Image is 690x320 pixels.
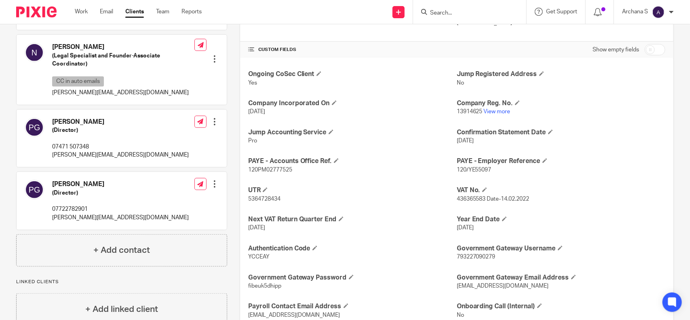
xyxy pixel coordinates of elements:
[52,89,194,97] p: [PERSON_NAME][EMAIL_ADDRESS][DOMAIN_NAME]
[52,76,104,87] p: CC in auto emails
[75,8,88,16] a: Work
[457,283,549,289] span: [EMAIL_ADDRESS][DOMAIN_NAME]
[457,80,464,86] span: No
[248,128,457,137] h4: Jump Accounting Service
[457,273,665,282] h4: Government Gateway Email Address
[16,6,57,17] img: Pixie
[248,138,257,144] span: Pro
[52,180,189,189] h4: [PERSON_NAME]
[484,109,511,114] a: View more
[248,80,257,86] span: Yes
[248,273,457,282] h4: Government Gateway Password
[181,8,202,16] a: Reports
[457,186,665,195] h4: VAT No.
[429,10,502,17] input: Search
[457,244,665,253] h4: Government Gateway Username
[248,215,457,224] h4: Next VAT Return Quarter End
[25,43,44,62] img: svg%3E
[457,225,474,231] span: [DATE]
[16,279,227,285] p: Linked clients
[248,109,265,114] span: [DATE]
[52,52,194,68] h5: (Legal Specialist and Founder-Associate Coordinator)
[25,118,44,137] img: svg%3E
[52,43,194,51] h4: [PERSON_NAME]
[100,8,113,16] a: Email
[93,244,150,256] h4: + Add contact
[248,186,457,195] h4: UTR
[248,157,457,165] h4: PAYE - Accounts Office Ref.
[622,8,648,16] p: Archana S
[248,167,292,173] span: 120PM02777525
[248,225,265,231] span: [DATE]
[457,128,665,137] h4: Confirmation Statement Date
[156,8,169,16] a: Team
[248,70,457,78] h4: Ongoing CoSec Client
[248,99,457,108] h4: Company Incorporated On
[52,151,189,159] p: [PERSON_NAME][EMAIL_ADDRESS][DOMAIN_NAME]
[457,167,492,173] span: 120/YE55097
[457,157,665,165] h4: PAYE - Employer Reference
[25,180,44,199] img: svg%3E
[248,47,457,53] h4: CUSTOM FIELDS
[52,214,189,222] p: [PERSON_NAME][EMAIL_ADDRESS][DOMAIN_NAME]
[85,303,158,316] h4: + Add linked client
[457,215,665,224] h4: Year End Date
[457,99,665,108] h4: Company Reg. No.
[457,254,496,260] span: 793227090279
[248,244,457,253] h4: Authentication Code
[248,196,281,202] span: 5364728434
[248,254,270,260] span: YCCEAY
[457,196,530,202] span: 436365583 Date-14.02.2022
[52,143,189,151] p: 07471 507348
[52,118,189,126] h4: [PERSON_NAME]
[457,138,474,144] span: [DATE]
[457,70,665,78] h4: Jump Registered Address
[52,205,189,213] p: 07722782901
[546,9,577,15] span: Get Support
[52,189,189,197] h5: (Director)
[125,8,144,16] a: Clients
[52,126,189,134] h5: (Director)
[248,312,340,318] span: [EMAIL_ADDRESS][DOMAIN_NAME]
[457,312,464,318] span: No
[593,46,639,54] label: Show empty fields
[248,283,281,289] span: fibeuk5dhipp
[652,6,665,19] img: svg%3E
[248,302,457,311] h4: Payroll Contact Email Address
[457,302,665,311] h4: Onboarding Call (Internal)
[457,109,483,114] span: 13914625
